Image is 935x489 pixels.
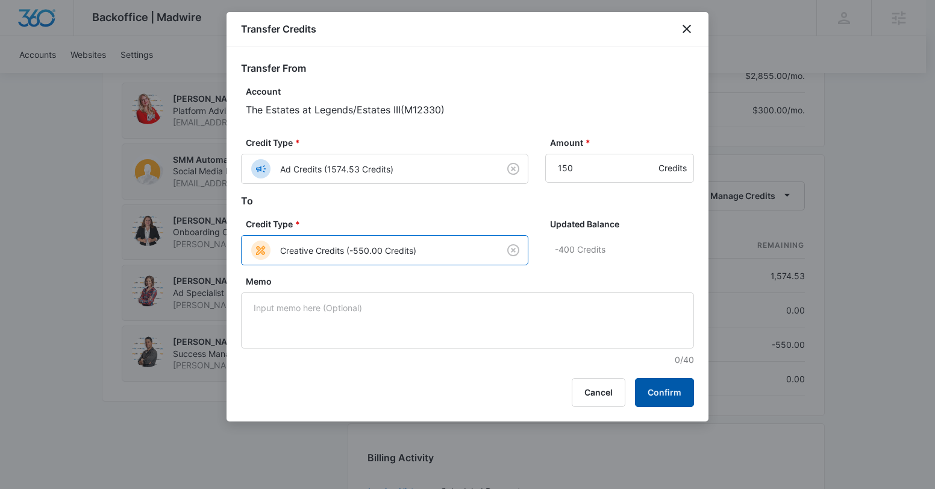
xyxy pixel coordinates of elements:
[246,103,694,117] p: The Estates at Legends/Estates III ( M12330 )
[280,244,416,257] p: Creative Credits (-550.00 Credits)
[280,163,393,175] p: Ad Credits (1574.53 Credits)
[504,241,523,260] button: Clear
[246,136,533,149] label: Credit Type
[550,136,699,149] label: Amount
[550,218,699,230] label: Updated Balance
[246,85,694,98] p: Account
[504,159,523,178] button: Clear
[241,194,694,208] h2: To
[241,61,694,75] h2: Transfer From
[241,22,316,36] h1: Transfer Credits
[555,235,694,264] p: -400 Credits
[680,22,694,36] button: close
[246,353,694,366] p: 0/40
[572,378,625,407] button: Cancel
[246,275,699,288] label: Memo
[635,378,694,407] button: Confirm
[246,218,533,230] label: Credit Type
[658,154,687,183] div: Credits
